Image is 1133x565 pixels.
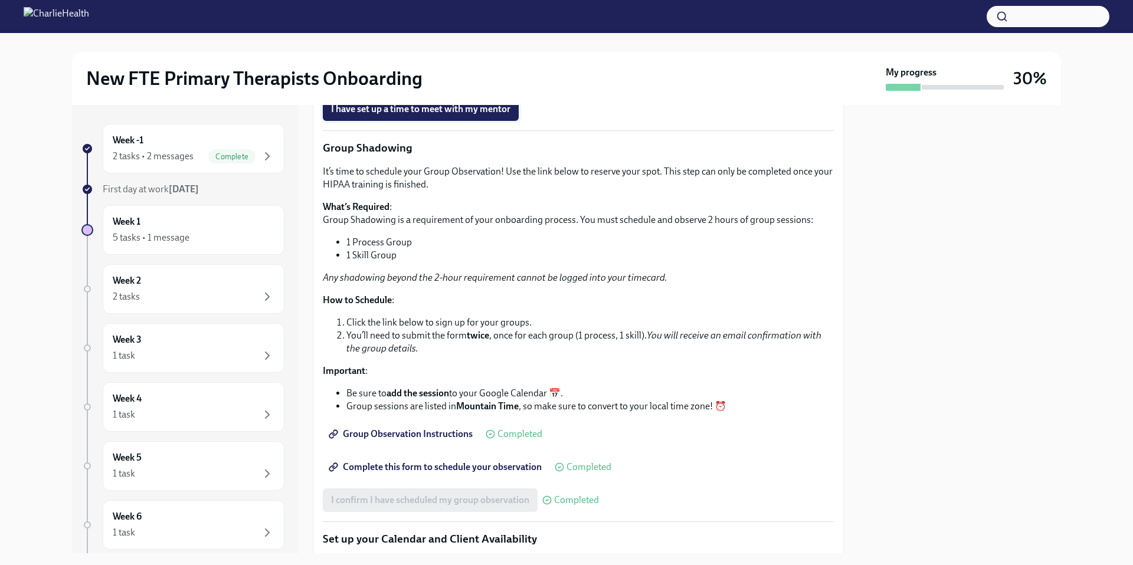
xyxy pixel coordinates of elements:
em: Any shadowing beyond the 2-hour requirement cannot be logged into your timecard. [323,272,667,283]
h6: Week 2 [113,274,141,287]
strong: What’s Required [323,201,389,212]
h6: Week 3 [113,333,142,346]
span: Completed [566,462,611,472]
li: You’ll need to submit the form , once for each group (1 process, 1 skill). [346,329,834,355]
div: 1 task [113,526,135,539]
a: Week 51 task [81,441,284,491]
span: First day at work [103,183,199,195]
img: CharlieHealth [24,7,89,26]
h6: Week 4 [113,392,142,405]
a: Group Observation Instructions [323,422,481,446]
div: 1 task [113,349,135,362]
span: Group Observation Instructions [331,428,473,440]
li: 1 Process Group [346,236,834,249]
a: Complete this form to schedule your observation [323,455,550,479]
span: Complete this form to schedule your observation [331,461,542,473]
strong: Important [323,365,365,376]
p: : Group Shadowing is a requirement of your onboarding process. You must schedule and observe 2 ho... [323,201,834,226]
span: Complete [208,152,256,161]
span: I have set up a time to meet with my mentor [331,103,510,115]
a: Week 41 task [81,382,284,432]
div: 5 tasks • 1 message [113,231,189,244]
a: Week -12 tasks • 2 messagesComplete [81,124,284,173]
p: Set up your Calendar and Client Availability [323,531,834,547]
button: I have set up a time to meet with my mentor [323,97,519,121]
strong: How to Schedule [323,294,392,306]
div: 2 tasks • 2 messages [113,150,194,163]
strong: Mountain Time [456,400,519,412]
h6: Week 5 [113,451,142,464]
div: 2 tasks [113,290,140,303]
h6: Week 6 [113,510,142,523]
strong: [DATE] [169,183,199,195]
li: Group sessions are listed in , so make sure to convert to your local time zone! ⏰ [346,400,834,413]
div: 1 task [113,467,135,480]
strong: twice [467,330,489,341]
a: Week 22 tasks [81,264,284,314]
strong: add the session [387,387,449,399]
p: : [323,294,834,307]
li: Click the link below to sign up for your groups. [346,316,834,329]
h2: New FTE Primary Therapists Onboarding [86,67,423,90]
span: Completed [554,495,599,505]
h6: Week -1 [113,134,143,147]
em: You will receive an email confirmation with the group details. [346,330,821,354]
strong: My progress [886,66,936,79]
a: First day at work[DATE] [81,183,284,196]
div: 1 task [113,408,135,421]
h3: 30% [1013,68,1047,89]
h6: Week 1 [113,215,140,228]
li: Be sure to to your Google Calendar 📅. [346,387,834,400]
li: 1 Skill Group [346,249,834,262]
p: It’s time to schedule your Group Observation! Use the link below to reserve your spot. This step ... [323,165,834,191]
a: Week 61 task [81,500,284,550]
p: Group Shadowing [323,140,834,156]
a: Week 15 tasks • 1 message [81,205,284,255]
p: : [323,364,834,377]
a: Week 31 task [81,323,284,373]
span: Completed [497,429,542,439]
